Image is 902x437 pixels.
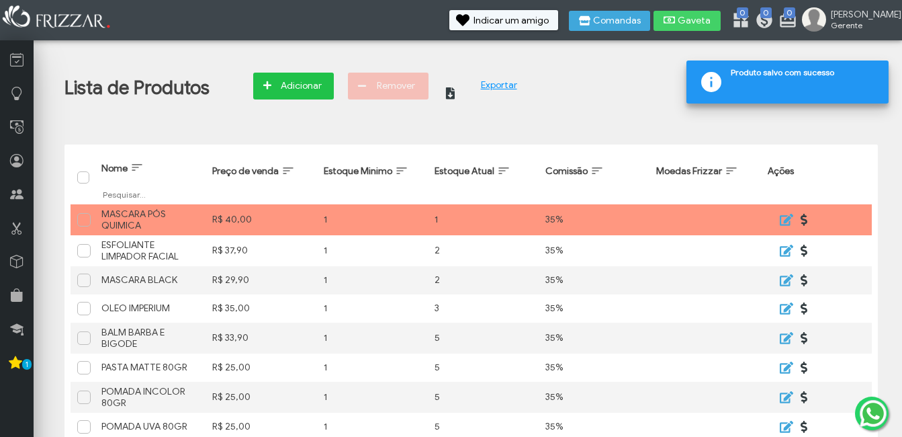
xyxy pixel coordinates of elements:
[545,165,588,177] span: Comissão
[64,76,210,100] h1: Lista de Produtos
[324,421,421,432] div: 1
[805,210,806,230] span: ui-button
[653,11,721,31] button: Gaveta
[324,214,421,225] div: 1
[784,328,785,348] span: ui-button
[428,151,539,204] th: Estoque Atual: activate to sort column ascending
[795,387,815,407] button: ui-button
[774,417,795,437] button: ui-button
[277,76,324,96] span: Adicionar
[774,358,795,378] button: ui-button
[774,210,795,230] button: ui-button
[569,11,650,31] button: Comandas
[831,20,891,30] span: Gerente
[774,299,795,319] button: ui-button
[101,362,199,373] div: PASTA MATTE 80GR
[795,358,815,378] button: ui-button
[428,266,539,294] td: 2
[212,362,310,373] div: R$ 25,00
[428,323,539,354] td: 5
[731,11,745,32] a: 0
[784,417,785,437] span: ui-button
[857,397,889,430] img: whatsapp.png
[452,78,463,98] span: ui-button
[428,382,539,413] td: 5
[101,208,199,231] div: MASCARA PÓS QUIMICA
[545,303,643,314] div: 35%
[428,204,539,235] td: 1
[435,165,494,177] span: Estoque Atual
[545,391,643,403] div: 35%
[784,299,785,319] span: ui-button
[428,294,539,323] td: 3
[212,391,310,403] div: R$ 25,00
[774,328,795,348] button: ui-button
[755,11,768,32] a: 0
[212,165,279,177] span: Preço de venda
[22,359,32,370] span: 1
[324,274,421,286] div: 1
[428,354,539,382] td: 5
[101,163,128,174] span: Nome
[805,387,806,407] span: ui-button
[593,16,641,26] span: Comandas
[784,387,785,407] span: ui-button
[545,362,643,373] div: 35%
[768,165,794,177] span: Ações
[795,417,815,437] button: ui-button
[805,299,806,319] span: ui-button
[212,245,310,256] div: R$ 37,90
[428,235,539,266] td: 2
[95,151,206,204] th: Nome: activate to sort column ascending
[778,11,792,32] a: 0
[795,299,815,319] button: ui-button
[774,270,795,290] button: ui-button
[795,270,815,290] button: ui-button
[78,172,86,180] div: Selecionar tudo
[737,7,748,18] span: 0
[805,270,806,290] span: ui-button
[545,332,643,344] div: 35%
[101,421,199,432] div: POMADA UVA 80GR
[731,67,878,82] span: Produto salvo com sucesso
[831,9,891,20] span: [PERSON_NAME]
[324,165,392,177] span: Estoque Minimo
[317,151,428,204] th: Estoque Minimo: activate to sort column ascending
[212,332,310,344] div: R$ 33,90
[649,151,760,204] th: Moedas Frizzar: activate to sort column ascending
[473,16,549,26] span: Indicar um amigo
[443,73,473,103] button: ui-button
[805,241,806,261] span: ui-button
[795,328,815,348] button: ui-button
[212,421,310,432] div: R$ 25,00
[784,270,785,290] span: ui-button
[795,241,815,261] button: ui-button
[784,241,785,261] span: ui-button
[678,16,711,26] span: Gaveta
[101,239,199,262] div: ESFOLIANTE LIMPADOR FACIAL
[545,245,643,256] div: 35%
[761,151,872,204] th: Ações
[101,386,199,409] div: POMADA INCOLOR 80GR
[324,362,421,373] div: 1
[784,358,785,378] span: ui-button
[481,79,517,91] a: Exportar
[760,7,772,18] span: 0
[784,7,795,18] span: 0
[784,210,785,230] span: ui-button
[774,241,795,261] button: ui-button
[101,188,199,200] input: Pesquisar...
[545,214,643,225] div: 35%
[805,328,806,348] span: ui-button
[324,245,421,256] div: 1
[212,303,310,314] div: R$ 35,00
[656,165,722,177] span: Moedas Frizzar
[805,417,806,437] span: ui-button
[206,151,316,204] th: Preço de venda: activate to sort column ascending
[101,274,199,286] div: MASCARA BLACK
[805,358,806,378] span: ui-button
[545,421,643,432] div: 35%
[101,303,199,314] div: OLEO IMPERIUM
[324,303,421,314] div: 1
[212,214,310,225] div: R$ 40,00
